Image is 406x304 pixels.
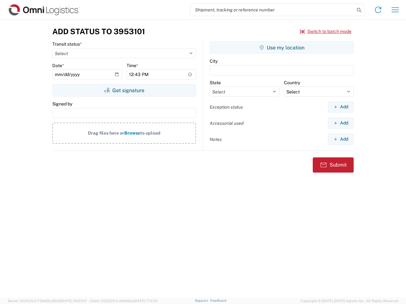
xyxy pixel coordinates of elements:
[134,299,158,303] span: [DATE] 17:21:12
[52,63,64,68] label: Date
[210,58,218,64] label: City
[300,26,351,37] button: Switch to batch mode
[328,117,354,129] button: Add
[8,299,87,303] span: Server: 2025.20.0-734e5bc92d9
[328,133,354,145] button: Add
[284,80,300,85] label: Country
[52,84,196,97] button: Get signature
[328,101,354,113] button: Add
[140,130,160,136] span: to upload
[313,157,354,173] button: Submit
[127,63,138,68] label: Time
[210,120,244,126] label: Accessorial used
[88,130,124,136] span: Drag files here or
[61,299,87,303] span: [DATE] 09:51:07
[210,136,222,142] label: Notes
[124,130,140,136] span: Browse
[210,41,354,54] button: Use my location
[52,27,145,36] h3: Add Status to 3953101
[210,80,221,85] label: State
[195,299,211,302] a: Support
[190,4,355,16] input: Shipment, tracking or reference number
[210,104,243,110] label: Exception status
[301,298,398,304] span: Copyright © [DATE]-[DATE] Agistix Inc., All Rights Reserved
[210,299,226,302] a: Feedback
[52,41,82,47] label: Transit status
[52,101,72,107] label: Signed by
[90,299,158,303] span: Client: 2025.20.0-e640dba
